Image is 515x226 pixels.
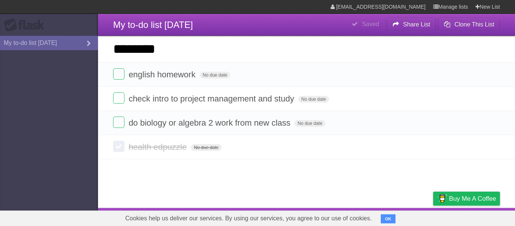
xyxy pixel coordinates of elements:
[423,210,443,224] a: Privacy
[129,118,292,128] span: do biology or algebra 2 work from new class
[191,144,221,151] span: No due date
[386,18,436,31] button: Share List
[118,211,379,226] span: Cookies help us deliver our services. By using our services, you agree to our use of cookies.
[113,20,193,30] span: My to-do list [DATE]
[403,21,430,28] b: Share List
[113,92,124,104] label: Done
[113,68,124,80] label: Done
[294,120,325,127] span: No due date
[4,18,49,32] div: Flask
[398,210,414,224] a: Terms
[113,117,124,128] label: Done
[454,21,494,28] b: Clone This List
[437,192,447,205] img: Buy me a coffee
[452,210,500,224] a: Suggest a feature
[129,94,296,103] span: check intro to project management and study
[358,210,388,224] a: Developers
[113,141,124,152] label: Done
[433,192,500,206] a: Buy me a coffee
[200,72,230,78] span: No due date
[129,142,189,152] span: health edpuzzle
[129,70,197,79] span: english homework
[333,210,349,224] a: About
[381,214,395,223] button: OK
[362,21,379,27] b: Saved
[438,18,500,31] button: Clone This List
[298,96,329,103] span: No due date
[449,192,496,205] span: Buy me a coffee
